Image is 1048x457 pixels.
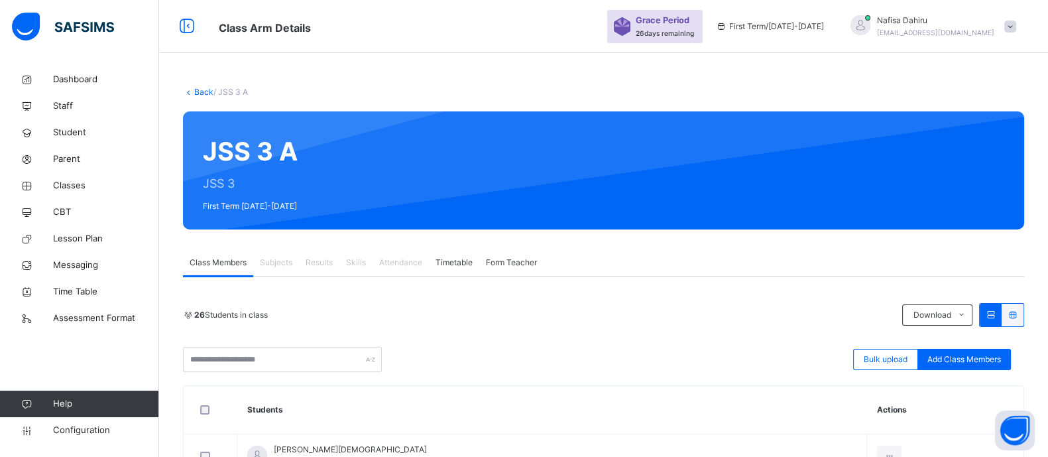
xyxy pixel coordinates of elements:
span: Bulk upload [864,354,907,365]
span: Class Arm Details [219,21,311,34]
div: NafisaDahiru [837,15,1023,38]
span: 26 days remaining [636,29,694,37]
span: [EMAIL_ADDRESS][DOMAIN_NAME] [877,29,994,36]
img: sticker-purple.71386a28dfed39d6af7621340158ba97.svg [614,17,630,36]
span: [PERSON_NAME][DEMOGRAPHIC_DATA] [274,444,427,456]
span: Lesson Plan [53,232,159,245]
span: Messaging [53,259,159,272]
span: Skills [346,257,366,269]
span: Time Table [53,285,159,298]
span: Results [306,257,333,269]
a: Back [194,87,213,97]
span: Classes [53,179,159,192]
span: Student [53,126,159,139]
span: Class Members [190,257,247,269]
img: safsims [12,13,114,40]
b: 26 [194,310,205,320]
span: CBT [53,206,159,219]
span: Nafisa Dahiru [877,15,994,27]
span: session/term information [716,21,824,33]
span: Attendance [379,257,422,269]
span: Assessment Format [53,312,159,325]
span: Staff [53,99,159,113]
span: Add Class Members [927,354,1001,365]
button: Open asap [995,411,1035,450]
th: Actions [867,386,1023,434]
span: / JSS 3 A [213,87,248,97]
span: Configuration [53,424,158,437]
span: Dashboard [53,73,159,86]
span: Form Teacher [486,257,537,269]
span: Grace Period [636,14,689,27]
span: Timetable [436,257,473,269]
th: Students [237,386,867,434]
span: Help [53,397,158,411]
span: Download [913,309,951,321]
span: Subjects [260,257,292,269]
span: Parent [53,153,159,166]
span: Students in class [194,309,268,321]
